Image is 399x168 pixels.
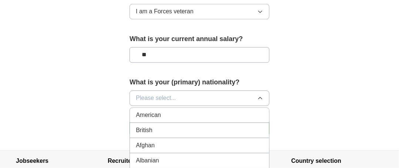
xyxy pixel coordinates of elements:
[130,34,269,44] label: What is your current annual salary?
[136,111,161,120] span: American
[136,156,159,165] span: Albanian
[136,94,176,103] span: Please select...
[130,4,269,19] button: I am a Forces veteran
[136,126,152,135] span: British
[130,90,269,106] button: Please select...
[136,7,194,16] span: I am a Forces veteran
[136,141,155,150] span: Afghan
[130,77,269,87] label: What is your (primary) nationality?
